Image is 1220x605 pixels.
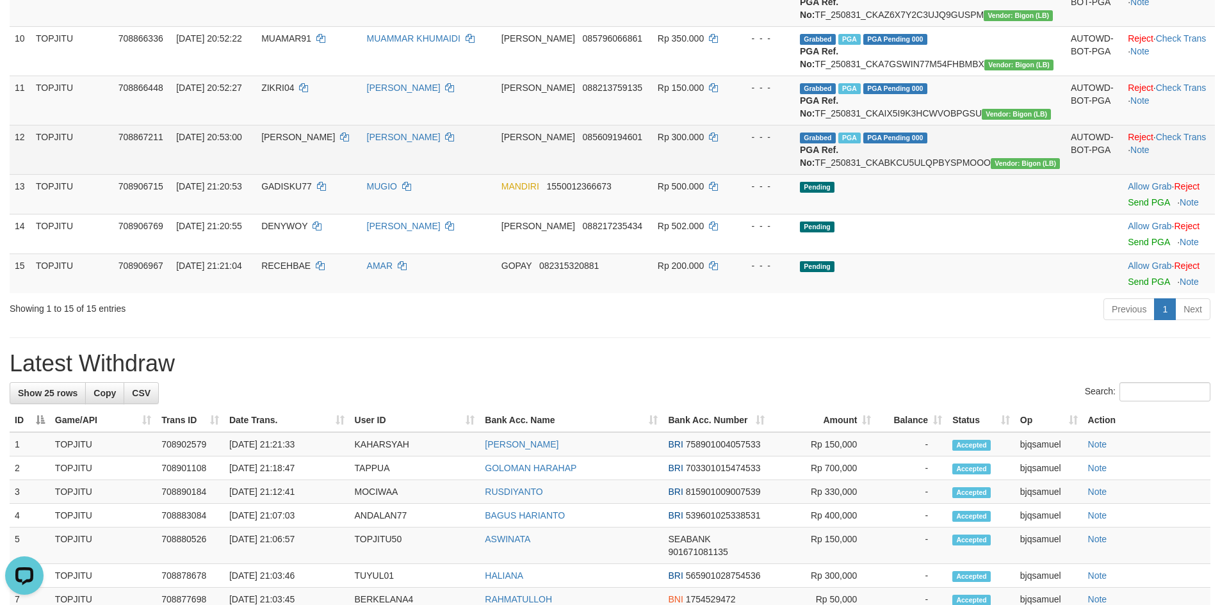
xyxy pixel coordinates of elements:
[991,158,1060,169] span: Vendor URL: https://dashboard.q2checkout.com/secure
[1128,83,1153,93] a: Reject
[952,487,991,498] span: Accepted
[350,408,480,432] th: User ID: activate to sort column ascending
[686,570,761,581] span: Copy 565901028754536 to clipboard
[1088,487,1107,497] a: Note
[1123,125,1215,174] td: · ·
[501,221,575,231] span: [PERSON_NAME]
[176,83,241,93] span: [DATE] 20:52:27
[800,222,834,232] span: Pending
[952,535,991,545] span: Accepted
[31,76,113,125] td: TOPJITU
[876,504,947,528] td: -
[668,570,683,581] span: BRI
[876,564,947,588] td: -
[367,181,397,191] a: MUGIO
[1066,76,1123,125] td: AUTOWD-BOT-PGA
[261,221,307,231] span: DENYWOY
[350,504,480,528] td: ANDALAN77
[1066,125,1123,174] td: AUTOWD-BOT-PGA
[118,132,163,142] span: 708867211
[876,480,947,504] td: -
[668,547,728,557] span: Copy 901671081135 to clipboard
[583,83,642,93] span: Copy 088213759135 to clipboard
[770,504,876,528] td: Rp 400,000
[31,174,113,214] td: TOPJITU
[739,259,790,272] div: - - -
[668,534,710,544] span: SEABANK
[739,131,790,143] div: - - -
[1088,510,1107,520] a: Note
[1175,261,1200,271] a: Reject
[485,439,558,449] a: [PERSON_NAME]
[367,132,441,142] a: [PERSON_NAME]
[224,564,350,588] td: [DATE] 21:03:46
[10,480,50,504] td: 3
[863,133,927,143] span: PGA Pending
[176,221,241,231] span: [DATE] 21:20:55
[658,33,704,44] span: Rp 350.000
[480,408,663,432] th: Bank Acc. Name: activate to sort column ascending
[583,33,642,44] span: Copy 085796066861 to clipboard
[31,26,113,76] td: TOPJITU
[1128,197,1169,207] a: Send PGA
[952,440,991,451] span: Accepted
[739,220,790,232] div: - - -
[539,261,599,271] span: Copy 082315320881 to clipboard
[94,388,116,398] span: Copy
[1128,277,1169,287] a: Send PGA
[1015,432,1083,456] td: bjqsamuel
[261,181,312,191] span: GADISKU77
[800,133,836,143] span: Grabbed
[1180,237,1199,247] a: Note
[261,261,311,271] span: RECEHBAE
[10,297,499,315] div: Showing 1 to 15 of 15 entries
[984,60,1053,70] span: Vendor URL: https://dashboard.q2checkout.com/secure
[984,10,1053,21] span: Vendor URL: https://dashboard.q2checkout.com/secure
[876,432,947,456] td: -
[739,32,790,45] div: - - -
[800,46,838,69] b: PGA Ref. No:
[739,81,790,94] div: - - -
[350,564,480,588] td: TUYUL01
[658,221,704,231] span: Rp 502.000
[1130,46,1150,56] a: Note
[1128,221,1171,231] a: Allow Grab
[1119,382,1210,401] input: Search:
[50,408,156,432] th: Game/API: activate to sort column ascending
[10,382,86,404] a: Show 25 rows
[1128,132,1153,142] a: Reject
[770,456,876,480] td: Rp 700,000
[118,33,163,44] span: 708866336
[795,76,1066,125] td: TF_250831_CKAIX5I9K3HCWVOBPGSU
[863,83,927,94] span: PGA Pending
[800,95,838,118] b: PGA Ref. No:
[1128,261,1174,271] span: ·
[547,181,612,191] span: Copy 1550012366673 to clipboard
[10,254,31,293] td: 15
[176,132,241,142] span: [DATE] 20:53:00
[224,480,350,504] td: [DATE] 21:12:41
[686,463,761,473] span: Copy 703301015474533 to clipboard
[50,528,156,564] td: TOPJITU
[1015,480,1083,504] td: bjqsamuel
[501,132,575,142] span: [PERSON_NAME]
[118,221,163,231] span: 708906769
[118,181,163,191] span: 708906715
[156,528,224,564] td: 708880526
[1128,261,1171,271] a: Allow Grab
[795,125,1066,174] td: TF_250831_CKABKCU5ULQPBYSPMOOO
[1154,298,1176,320] a: 1
[10,408,50,432] th: ID: activate to sort column descending
[863,34,927,45] span: PGA Pending
[770,528,876,564] td: Rp 150,000
[1180,277,1199,287] a: Note
[663,408,770,432] th: Bank Acc. Number: activate to sort column ascending
[10,432,50,456] td: 1
[952,464,991,474] span: Accepted
[31,254,113,293] td: TOPJITU
[795,26,1066,76] td: TF_250831_CKA7GSWIN77M54FHBMBX
[1083,408,1210,432] th: Action
[800,145,838,168] b: PGA Ref. No:
[10,504,50,528] td: 4
[501,33,575,44] span: [PERSON_NAME]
